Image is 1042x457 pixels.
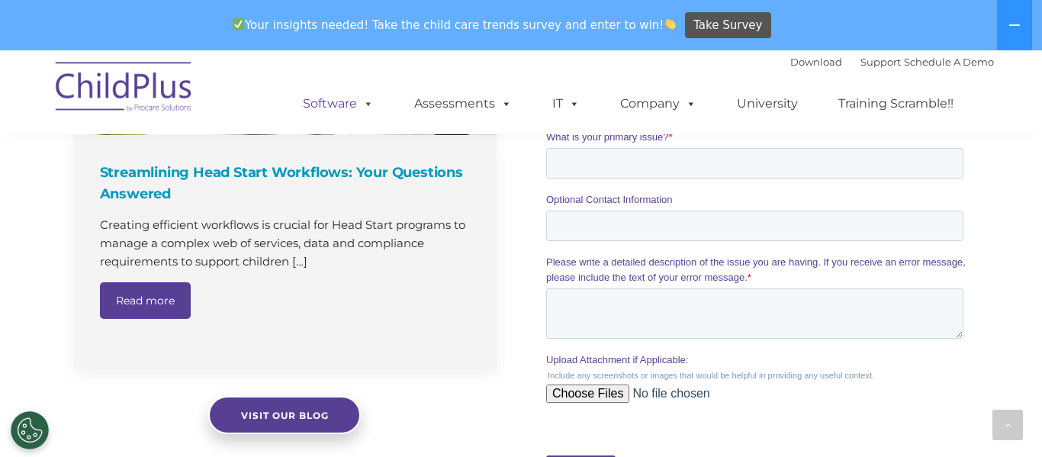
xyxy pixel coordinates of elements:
[685,12,771,39] a: Take Survey
[100,216,474,271] p: Creating efficient workflows is crucial for Head Start programs to manage a complex web of servic...
[722,89,813,119] a: University
[100,282,191,319] a: Read more
[399,89,527,119] a: Assessments
[605,89,712,119] a: Company
[100,162,474,204] h4: Streamlining Head Start Workflows: Your Questions Answered
[537,89,595,119] a: IT
[790,56,842,68] a: Download
[241,410,329,421] span: Visit our blog
[226,10,683,40] span: Your insights needed! Take the child care trends survey and enter to win!
[288,89,389,119] a: Software
[860,56,901,68] a: Support
[208,396,361,434] a: Visit our blog
[693,12,762,39] span: Take Survey
[48,51,201,127] img: ChildPlus by Procare Solutions
[790,56,994,68] font: |
[233,18,244,30] img: ✅
[664,18,676,30] img: 👏
[823,89,969,119] a: Training Scramble!!
[904,56,994,68] a: Schedule A Demo
[11,411,49,449] button: Cookies Settings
